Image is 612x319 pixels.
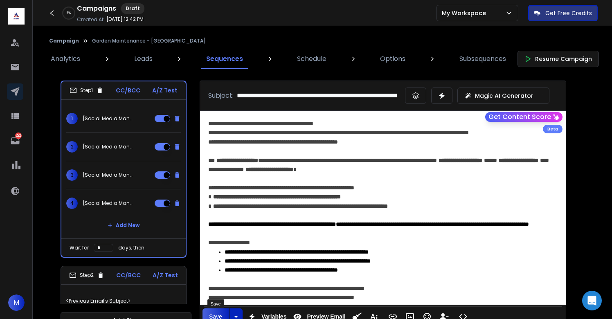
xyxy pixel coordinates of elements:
span: 2 [66,141,78,153]
a: Sequences [201,49,248,69]
span: 4 [66,198,78,209]
li: Step1CC/BCCA/Z Test1{Social Media Management - {{firstName}} | Social Media Needs - {{firstName}}... [61,81,187,258]
div: Step 2 [69,272,104,279]
span: 1 [66,113,78,124]
p: days, then [118,245,144,251]
p: 6 % [67,11,71,16]
div: Beta [543,125,562,133]
a: Schedule [292,49,331,69]
a: Subsequences [454,49,511,69]
p: Options [380,54,405,64]
p: 222 [15,133,22,139]
p: A/Z Test [153,271,178,279]
p: My Workspace [442,9,489,17]
div: Save [207,299,224,308]
p: Created At: [77,16,105,23]
div: Draft [121,3,144,14]
button: Add New [101,217,146,234]
p: A/Z Test [152,86,178,94]
a: Leads [129,49,157,69]
p: Sequences [206,54,243,64]
h1: Campaigns [77,4,116,13]
p: CC/BCC [116,271,141,279]
button: Magic AI Generator [457,88,549,104]
a: Options [375,49,410,69]
span: 3 [66,169,78,181]
p: Schedule [297,54,326,64]
p: Subject: [208,91,234,101]
button: M [8,294,25,311]
button: Resume Campaign [517,51,599,67]
p: [DATE] 12:42 PM [106,16,144,22]
p: <Previous Email's Subject> [66,290,181,312]
a: 222 [7,133,23,149]
button: Campaign [49,38,79,44]
p: Subsequences [459,54,506,64]
p: Analytics [51,54,80,64]
p: {Social Media Management - {{firstName}} | Social Media Needs - {{firstName}} | Prices and Packag... [83,144,135,150]
div: Step 1 [70,87,103,94]
a: Analytics [46,49,85,69]
p: Leads [134,54,153,64]
button: Get Free Credits [528,5,598,21]
p: {Social Media Management - {{firstName}} | Social Media Needs - {{firstName}} | Prices and Packag... [83,200,135,207]
p: Garden Maintenance - [GEOGRAPHIC_DATA] [92,38,206,44]
div: Open Intercom Messenger [582,291,602,310]
img: logo [8,8,25,25]
p: Get Free Credits [545,9,592,17]
button: Get Content Score [485,112,562,122]
p: CC/BCC [116,86,140,94]
p: {Social Media Management - {{firstName}} | Social Media Needs - {{firstName}} | Prices and Packag... [83,115,135,122]
p: Magic AI Generator [475,92,533,100]
p: {Social Media Management - {{firstName}} | Social Media Needs - {{firstName}} | Prices and Packag... [83,172,135,178]
p: Wait for [70,245,89,251]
